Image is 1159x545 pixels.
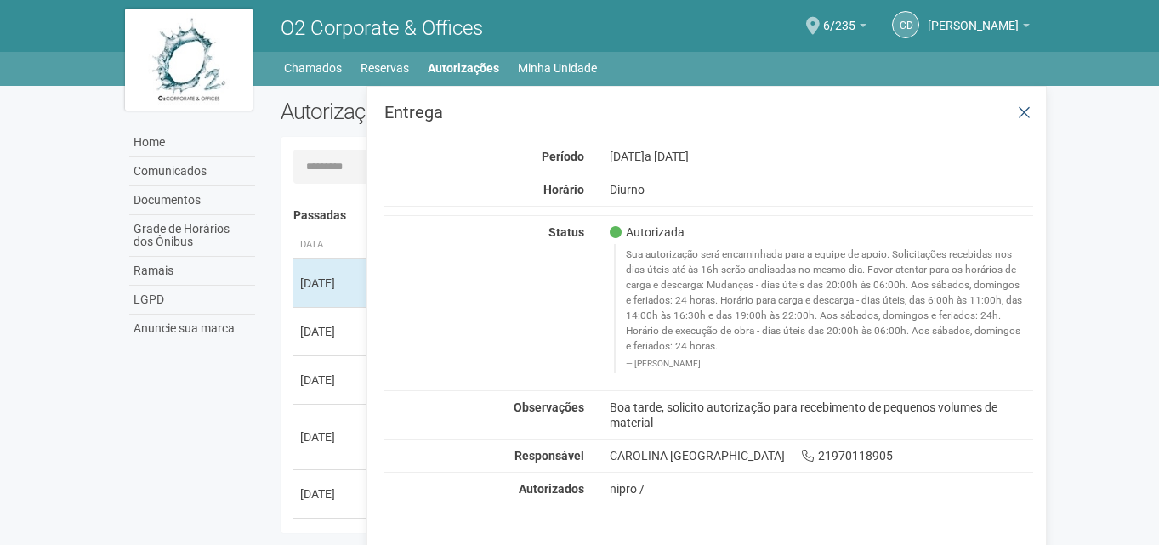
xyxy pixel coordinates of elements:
[626,358,1025,370] footer: [PERSON_NAME]
[542,150,584,163] strong: Período
[823,3,855,32] span: 6/235
[543,183,584,196] strong: Horário
[281,99,645,124] h2: Autorizações
[129,157,255,186] a: Comunicados
[129,128,255,157] a: Home
[129,257,255,286] a: Ramais
[281,16,483,40] span: O2 Corporate & Offices
[384,104,1033,121] h3: Entrega
[428,56,499,80] a: Autorizações
[928,3,1019,32] span: Carolina de Souza França
[300,372,363,389] div: [DATE]
[597,149,1047,164] div: [DATE]
[597,400,1047,430] div: Boa tarde, solicito autorização para recebimento de pequenos volumes de material
[300,485,363,502] div: [DATE]
[300,429,363,446] div: [DATE]
[597,448,1047,463] div: CAROLINA [GEOGRAPHIC_DATA] 21970118905
[614,244,1034,372] blockquote: Sua autorização será encaminhada para a equipe de apoio. Solicitações recebidas nos dias úteis at...
[361,56,409,80] a: Reservas
[610,481,1034,497] div: nipro /
[548,225,584,239] strong: Status
[823,21,866,35] a: 6/235
[597,182,1047,197] div: Diurno
[129,215,255,257] a: Grade de Horários dos Ônibus
[300,323,363,340] div: [DATE]
[300,275,363,292] div: [DATE]
[518,56,597,80] a: Minha Unidade
[610,224,685,240] span: Autorizada
[519,482,584,496] strong: Autorizados
[928,21,1030,35] a: [PERSON_NAME]
[284,56,342,80] a: Chamados
[129,186,255,215] a: Documentos
[125,9,253,111] img: logo.jpg
[129,286,255,315] a: LGPD
[293,209,1022,222] h4: Passadas
[293,231,370,259] th: Data
[645,150,689,163] span: a [DATE]
[514,449,584,463] strong: Responsável
[514,400,584,414] strong: Observações
[129,315,255,343] a: Anuncie sua marca
[892,11,919,38] a: Cd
